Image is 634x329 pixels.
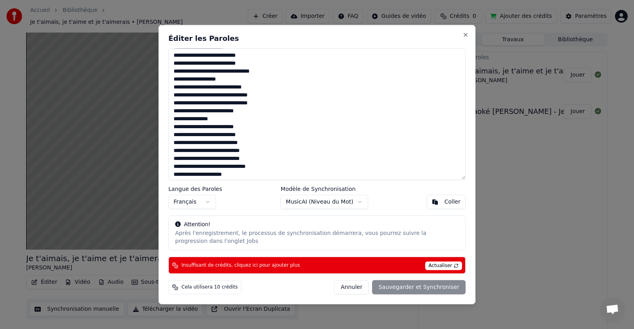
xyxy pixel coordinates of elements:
[445,198,461,206] div: Coller
[168,186,222,192] label: Langue des Paroles
[281,186,368,192] label: Modèle de Synchronisation
[168,35,466,42] h2: Éditer les Paroles
[175,221,459,229] div: Attention!
[334,280,369,294] button: Annuler
[175,229,459,245] div: Après l'enregistrement, le processus de synchronisation démarrera, vous pourrez suivre la progres...
[181,284,238,291] span: Cela utilisera 10 crédits
[181,262,300,268] span: Insuffisant de crédits, cliquez ici pour ajouter plus
[427,195,466,209] button: Coller
[425,262,462,270] span: Actualiser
